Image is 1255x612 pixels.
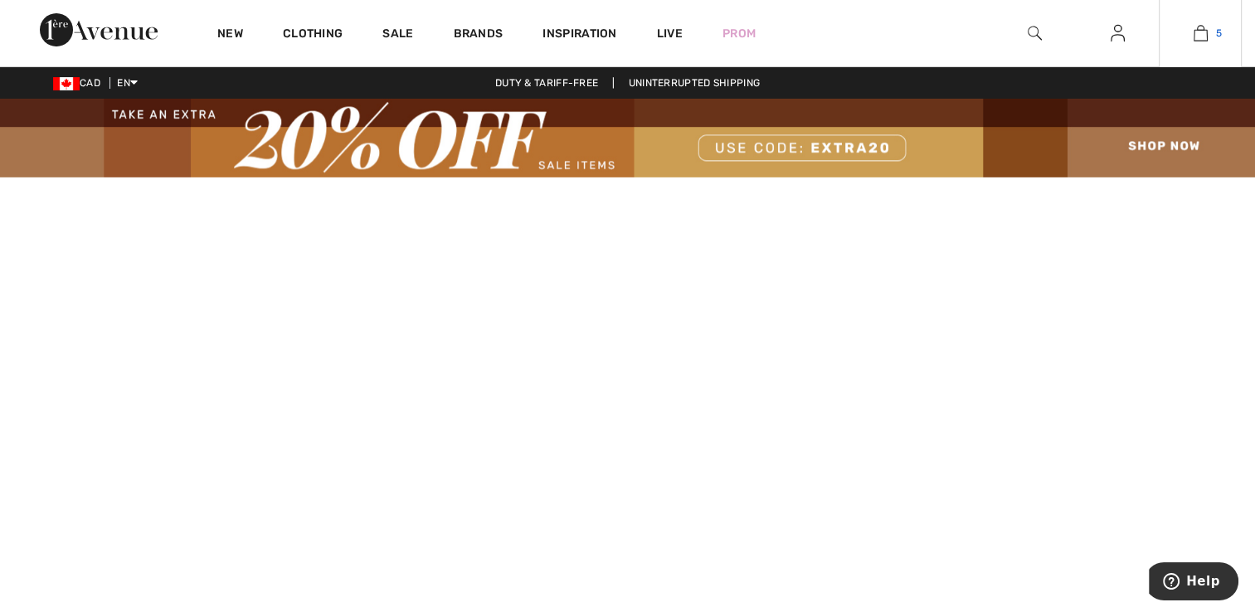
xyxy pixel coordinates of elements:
a: Live [657,25,683,42]
span: 5 [1216,26,1222,41]
a: New [217,27,243,44]
img: Canadian Dollar [53,77,80,90]
img: My Info [1111,23,1125,43]
a: 5 [1160,23,1241,43]
img: search the website [1028,23,1042,43]
span: CAD [53,77,107,89]
a: Brands [454,27,503,44]
a: Prom [722,25,756,42]
img: My Bag [1194,23,1208,43]
iframe: Opens a widget where you can find more information [1149,562,1238,604]
span: Inspiration [542,27,616,44]
a: Sale [382,27,413,44]
a: Sign In [1097,23,1138,44]
span: EN [117,77,138,89]
img: 1ère Avenue [40,13,158,46]
a: Clothing [283,27,343,44]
